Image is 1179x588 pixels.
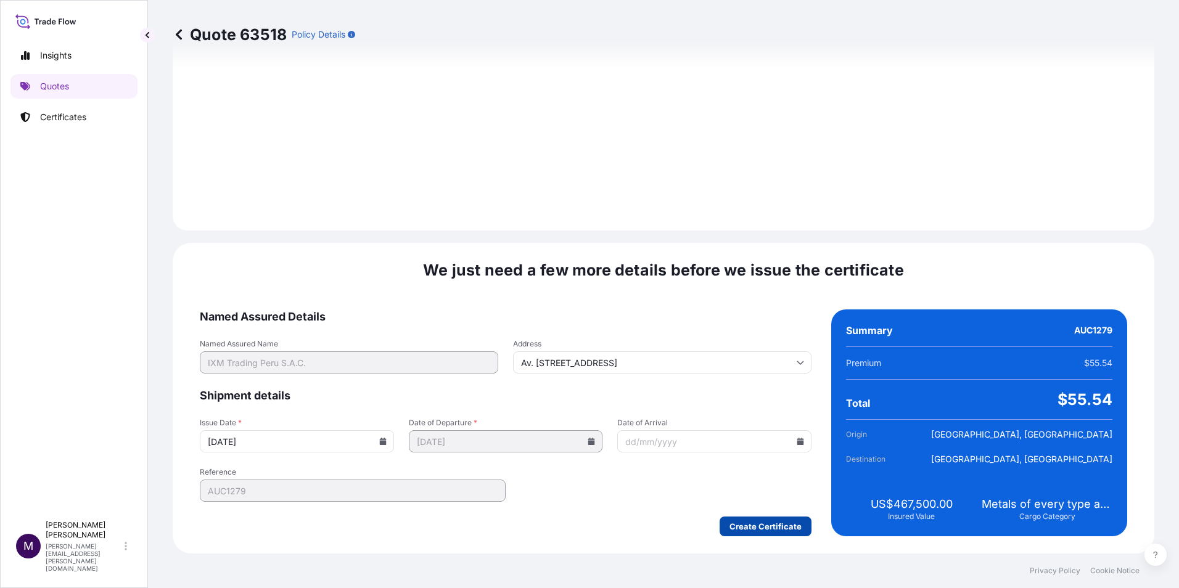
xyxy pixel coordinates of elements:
[513,351,811,374] input: Cargo owner address
[1030,566,1080,576] a: Privacy Policy
[200,388,811,403] span: Shipment details
[40,111,86,123] p: Certificates
[200,467,506,477] span: Reference
[846,357,881,369] span: Premium
[40,49,72,62] p: Insights
[888,512,935,521] span: Insured Value
[871,497,953,512] span: US$467,500.00
[1084,357,1112,369] span: $55.54
[23,540,33,552] span: M
[200,430,394,452] input: dd/mm/yyyy
[513,339,811,349] span: Address
[423,260,904,280] span: We just need a few more details before we issue the certificate
[931,453,1112,465] span: [GEOGRAPHIC_DATA], [GEOGRAPHIC_DATA]
[10,43,138,68] a: Insights
[1058,390,1112,409] span: $55.54
[720,517,811,536] button: Create Certificate
[1019,512,1075,521] span: Cargo Category
[173,25,287,44] p: Quote 63518
[846,453,915,465] span: Destination
[10,74,138,99] a: Quotes
[617,430,811,452] input: dd/mm/yyyy
[46,542,122,572] p: [PERSON_NAME][EMAIL_ADDRESS][PERSON_NAME][DOMAIN_NAME]
[292,28,345,41] p: Policy Details
[409,418,603,428] span: Date of Departure
[1074,324,1112,337] span: AUC1279
[982,497,1112,512] span: Metals of every type and description including by-products and/or derivatives
[46,520,122,540] p: [PERSON_NAME] [PERSON_NAME]
[200,309,811,324] span: Named Assured Details
[846,428,915,441] span: Origin
[40,80,69,92] p: Quotes
[200,480,506,502] input: Your internal reference
[729,520,802,533] p: Create Certificate
[846,397,870,409] span: Total
[200,418,394,428] span: Issue Date
[409,430,603,452] input: dd/mm/yyyy
[1090,566,1140,576] a: Cookie Notice
[10,105,138,129] a: Certificates
[617,418,811,428] span: Date of Arrival
[200,339,498,349] span: Named Assured Name
[846,324,893,337] span: Summary
[931,428,1112,441] span: [GEOGRAPHIC_DATA], [GEOGRAPHIC_DATA]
